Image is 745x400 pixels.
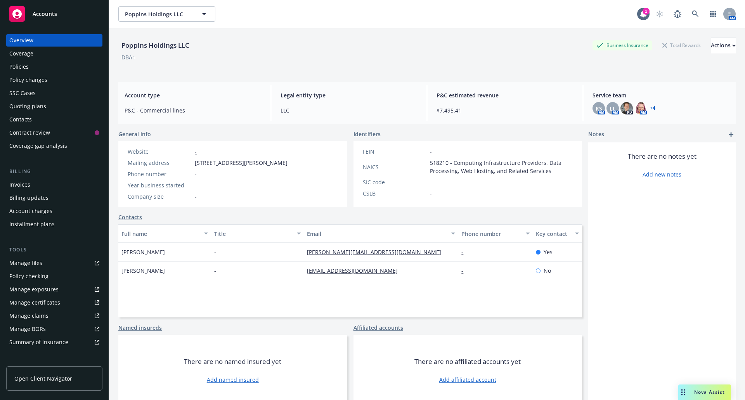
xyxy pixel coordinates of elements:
[9,47,33,60] div: Coverage
[705,6,721,22] a: Switch app
[195,192,197,201] span: -
[6,218,102,230] a: Installment plans
[363,178,427,186] div: SIC code
[6,205,102,217] a: Account charges
[6,126,102,139] a: Contract review
[670,6,685,22] a: Report a Bug
[650,106,655,111] a: +4
[128,181,192,189] div: Year business started
[118,130,151,138] span: General info
[6,61,102,73] a: Policies
[121,267,165,275] span: [PERSON_NAME]
[6,100,102,113] a: Quoting plans
[437,91,573,99] span: P&C estimated revenue
[544,248,553,256] span: Yes
[9,336,68,348] div: Summary of insurance
[195,170,197,178] span: -
[9,270,49,282] div: Policy checking
[128,159,192,167] div: Mailing address
[533,224,582,243] button: Key contact
[620,102,633,114] img: photo
[281,106,418,114] span: LLC
[694,389,725,395] span: Nova Assist
[6,87,102,99] a: SSC Cases
[9,87,36,99] div: SSC Cases
[353,130,381,138] span: Identifiers
[437,106,573,114] span: $7,495.41
[461,230,521,238] div: Phone number
[6,34,102,47] a: Overview
[430,178,432,186] span: -
[430,159,573,175] span: 518210 - Computing Infrastructure Providers, Data Processing, Web Hosting, and Related Services
[9,310,49,322] div: Manage claims
[6,270,102,282] a: Policy checking
[536,230,570,238] div: Key contact
[678,384,688,400] div: Drag to move
[9,113,32,126] div: Contacts
[9,34,33,47] div: Overview
[9,205,52,217] div: Account charges
[211,224,304,243] button: Title
[430,189,432,197] span: -
[6,178,102,191] a: Invoices
[593,40,652,50] div: Business Insurance
[9,218,55,230] div: Installment plans
[14,374,72,383] span: Open Client Navigator
[588,130,604,139] span: Notes
[118,40,192,50] div: Poppins Holdings LLC
[363,189,427,197] div: CSLB
[711,38,736,53] button: Actions
[628,152,696,161] span: There are no notes yet
[643,170,681,178] a: Add new notes
[544,267,551,275] span: No
[643,8,650,15] div: 1
[353,324,403,332] a: Affiliated accounts
[6,310,102,322] a: Manage claims
[118,213,142,221] a: Contacts
[207,376,259,384] a: Add named insured
[118,224,211,243] button: Full name
[118,324,162,332] a: Named insureds
[9,74,47,86] div: Policy changes
[9,296,60,309] div: Manage certificates
[9,257,42,269] div: Manage files
[6,257,102,269] a: Manage files
[634,102,647,114] img: photo
[195,159,288,167] span: [STREET_ADDRESS][PERSON_NAME]
[658,40,705,50] div: Total Rewards
[363,147,427,156] div: FEIN
[125,106,262,114] span: P&C - Commercial lines
[6,246,102,254] div: Tools
[214,230,292,238] div: Title
[726,130,736,139] a: add
[118,6,215,22] button: Poppins Holdings LLC
[6,113,102,126] a: Contacts
[458,224,532,243] button: Phone number
[304,224,458,243] button: Email
[6,336,102,348] a: Summary of insurance
[6,74,102,86] a: Policy changes
[430,147,432,156] span: -
[9,283,59,296] div: Manage exposures
[439,376,496,384] a: Add affiliated account
[414,357,521,366] span: There are no affiliated accounts yet
[9,126,50,139] div: Contract review
[9,323,46,335] div: Manage BORs
[363,163,427,171] div: NAICS
[9,192,49,204] div: Billing updates
[6,323,102,335] a: Manage BORs
[610,104,616,113] span: LL
[307,230,447,238] div: Email
[6,283,102,296] a: Manage exposures
[214,248,216,256] span: -
[33,11,57,17] span: Accounts
[652,6,667,22] a: Start snowing
[307,248,447,256] a: [PERSON_NAME][EMAIL_ADDRESS][DOMAIN_NAME]
[128,147,192,156] div: Website
[121,230,199,238] div: Full name
[6,140,102,152] a: Coverage gap analysis
[121,248,165,256] span: [PERSON_NAME]
[121,53,136,61] div: DBA: -
[461,248,470,256] a: -
[125,10,192,18] span: Poppins Holdings LLC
